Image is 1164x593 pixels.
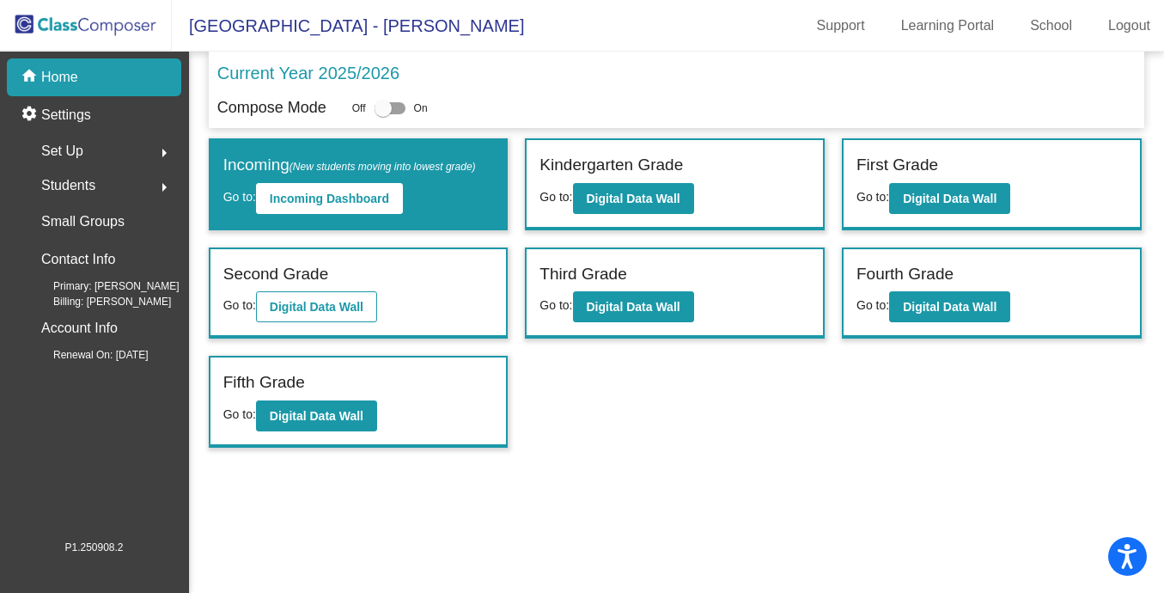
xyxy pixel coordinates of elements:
[539,190,572,204] span: Go to:
[21,105,41,125] mat-icon: settings
[856,262,954,287] label: Fourth Grade
[26,278,180,294] span: Primary: [PERSON_NAME]
[26,347,148,363] span: Renewal On: [DATE]
[889,183,1010,214] button: Digital Data Wall
[223,298,256,312] span: Go to:
[223,407,256,421] span: Go to:
[217,96,326,119] p: Compose Mode
[223,190,256,204] span: Go to:
[41,174,95,198] span: Students
[539,298,572,312] span: Go to:
[270,300,363,314] b: Digital Data Wall
[41,316,118,340] p: Account Info
[539,262,626,287] label: Third Grade
[256,400,377,431] button: Digital Data Wall
[270,409,363,423] b: Digital Data Wall
[903,192,996,205] b: Digital Data Wall
[154,143,174,163] mat-icon: arrow_right
[270,192,389,205] b: Incoming Dashboard
[41,139,83,163] span: Set Up
[539,153,683,178] label: Kindergarten Grade
[256,183,403,214] button: Incoming Dashboard
[172,12,524,40] span: [GEOGRAPHIC_DATA] - [PERSON_NAME]
[223,262,329,287] label: Second Grade
[41,67,78,88] p: Home
[856,298,889,312] span: Go to:
[903,300,996,314] b: Digital Data Wall
[223,153,476,178] label: Incoming
[41,248,115,272] p: Contact Info
[41,210,125,234] p: Small Groups
[803,12,879,40] a: Support
[856,190,889,204] span: Go to:
[887,12,1009,40] a: Learning Portal
[352,101,366,116] span: Off
[587,300,680,314] b: Digital Data Wall
[587,192,680,205] b: Digital Data Wall
[573,183,694,214] button: Digital Data Wall
[856,153,938,178] label: First Grade
[256,291,377,322] button: Digital Data Wall
[26,294,171,309] span: Billing: [PERSON_NAME]
[223,370,305,395] label: Fifth Grade
[154,177,174,198] mat-icon: arrow_right
[414,101,428,116] span: On
[1094,12,1164,40] a: Logout
[41,105,91,125] p: Settings
[217,60,399,86] p: Current Year 2025/2026
[1016,12,1086,40] a: School
[573,291,694,322] button: Digital Data Wall
[889,291,1010,322] button: Digital Data Wall
[21,67,41,88] mat-icon: home
[289,161,476,173] span: (New students moving into lowest grade)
